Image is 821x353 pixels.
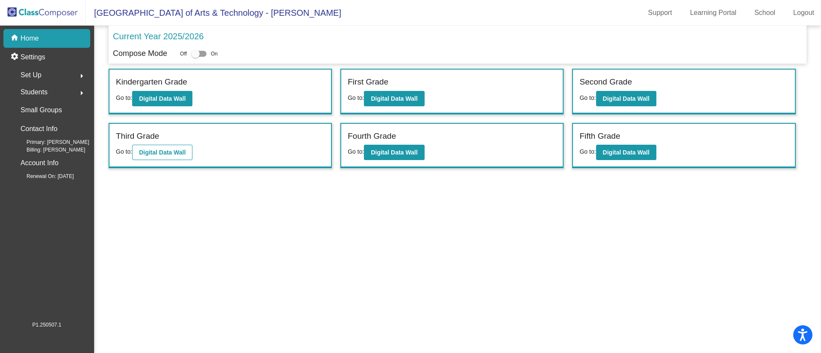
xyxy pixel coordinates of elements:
[21,86,47,98] span: Students
[113,30,204,43] p: Current Year 2025/2026
[86,6,341,20] span: [GEOGRAPHIC_DATA] of Arts & Technology - [PERSON_NAME]
[116,94,132,101] span: Go to:
[10,52,21,62] mat-icon: settings
[116,148,132,155] span: Go to:
[139,95,186,102] b: Digital Data Wall
[10,33,21,44] mat-icon: home
[786,6,821,20] a: Logout
[371,149,417,156] b: Digital Data Wall
[596,145,656,160] button: Digital Data Wall
[21,157,59,169] p: Account Info
[21,69,41,81] span: Set Up
[579,130,620,143] label: Fifth Grade
[21,123,57,135] p: Contact Info
[348,148,364,155] span: Go to:
[641,6,679,20] a: Support
[603,95,650,102] b: Digital Data Wall
[13,172,74,180] span: Renewal On: [DATE]
[747,6,782,20] a: School
[13,146,85,154] span: Billing: [PERSON_NAME]
[596,91,656,106] button: Digital Data Wall
[348,130,396,143] label: Fourth Grade
[603,149,650,156] b: Digital Data Wall
[139,149,186,156] b: Digital Data Wall
[683,6,744,20] a: Learning Portal
[180,50,187,58] span: Off
[132,145,192,160] button: Digital Data Wall
[116,130,159,143] label: Third Grade
[21,33,39,44] p: Home
[348,76,388,88] label: First Grade
[132,91,192,106] button: Digital Data Wall
[77,88,87,98] mat-icon: arrow_right
[21,52,45,62] p: Settings
[364,91,424,106] button: Digital Data Wall
[371,95,417,102] b: Digital Data Wall
[211,50,218,58] span: On
[579,148,596,155] span: Go to:
[579,76,632,88] label: Second Grade
[348,94,364,101] span: Go to:
[13,138,89,146] span: Primary: [PERSON_NAME]
[579,94,596,101] span: Go to:
[21,104,62,116] p: Small Groups
[77,71,87,81] mat-icon: arrow_right
[116,76,187,88] label: Kindergarten Grade
[364,145,424,160] button: Digital Data Wall
[113,48,167,59] p: Compose Mode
